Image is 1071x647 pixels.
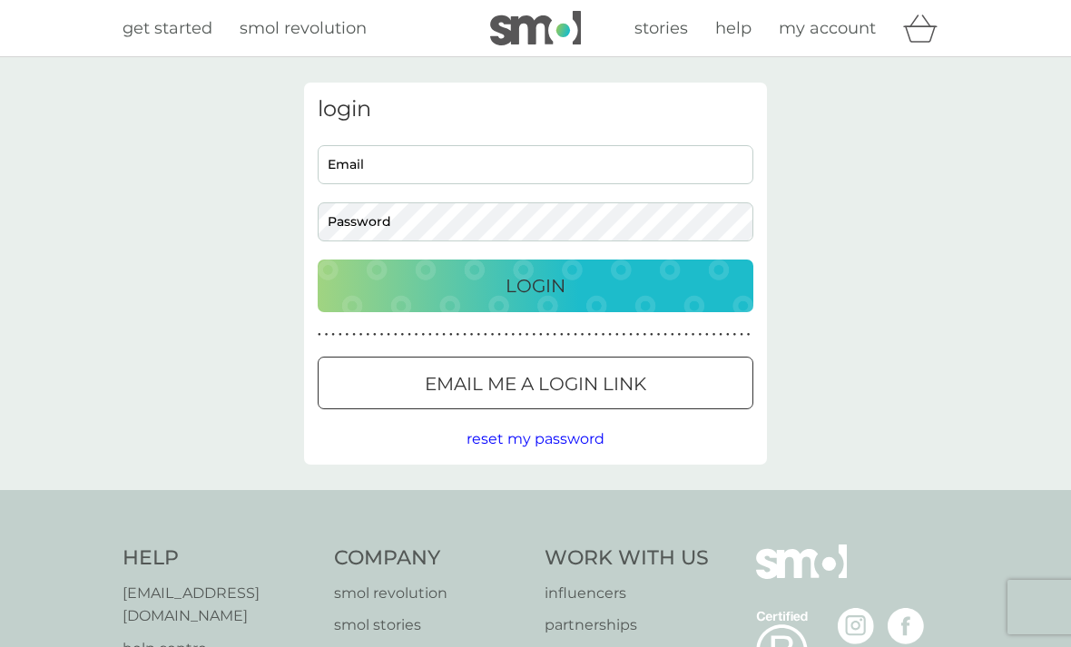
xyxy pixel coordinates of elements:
p: ● [574,330,577,339]
p: ● [560,330,564,339]
p: ● [352,330,356,339]
p: ● [366,330,369,339]
p: ● [692,330,695,339]
a: stories [634,15,688,42]
span: get started [123,18,212,38]
p: ● [733,330,737,339]
span: reset my password [467,430,604,447]
p: ● [346,330,349,339]
span: smol revolution [240,18,367,38]
p: ● [643,330,646,339]
p: ● [602,330,605,339]
span: stories [634,18,688,38]
img: visit the smol Facebook page [888,608,924,644]
p: ● [408,330,411,339]
p: ● [463,330,467,339]
p: ● [359,330,363,339]
p: ● [373,330,377,339]
p: ● [497,330,501,339]
p: ● [678,330,682,339]
p: ● [698,330,702,339]
p: ● [684,330,688,339]
p: ● [318,330,321,339]
p: ● [512,330,516,339]
a: influencers [545,582,709,605]
span: my account [779,18,876,38]
p: ● [740,330,743,339]
p: ● [747,330,751,339]
p: ● [415,330,418,339]
p: ● [705,330,709,339]
p: ● [636,330,640,339]
p: ● [663,330,667,339]
a: partnerships [545,613,709,637]
a: [EMAIL_ADDRESS][DOMAIN_NAME] [123,582,316,628]
p: ● [553,330,556,339]
button: reset my password [467,427,604,451]
p: ● [505,330,508,339]
p: ● [421,330,425,339]
img: smol [490,11,581,45]
p: ● [650,330,653,339]
p: ● [477,330,480,339]
p: ● [567,330,571,339]
h3: login [318,96,753,123]
p: ● [428,330,432,339]
p: ● [623,330,626,339]
a: my account [779,15,876,42]
h4: Help [123,544,316,573]
p: ● [449,330,453,339]
p: ● [539,330,543,339]
a: smol revolution [334,582,527,605]
p: ● [581,330,585,339]
p: ● [546,330,550,339]
p: ● [726,330,730,339]
a: get started [123,15,212,42]
p: ● [387,330,390,339]
h4: Work With Us [545,544,709,573]
p: ● [380,330,384,339]
p: Email me a login link [425,369,646,398]
p: ● [594,330,598,339]
p: ● [608,330,612,339]
p: ● [526,330,529,339]
img: smol [756,544,847,606]
p: ● [394,330,398,339]
p: ● [587,330,591,339]
span: help [715,18,752,38]
p: ● [325,330,329,339]
h4: Company [334,544,527,573]
p: ● [657,330,661,339]
button: Email me a login link [318,357,753,409]
p: ● [518,330,522,339]
p: ● [470,330,474,339]
p: ● [712,330,716,339]
p: ● [339,330,342,339]
div: basket [903,10,948,46]
p: Login [506,271,565,300]
p: ● [719,330,722,339]
p: ● [532,330,535,339]
p: ● [484,330,487,339]
p: ● [442,330,446,339]
p: ● [401,330,405,339]
p: ● [436,330,439,339]
p: ● [629,330,633,339]
a: smol stories [334,613,527,637]
p: ● [491,330,495,339]
a: help [715,15,752,42]
p: ● [615,330,619,339]
p: ● [457,330,460,339]
button: Login [318,260,753,312]
img: visit the smol Instagram page [838,608,874,644]
a: smol revolution [240,15,367,42]
p: ● [331,330,335,339]
p: ● [671,330,674,339]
